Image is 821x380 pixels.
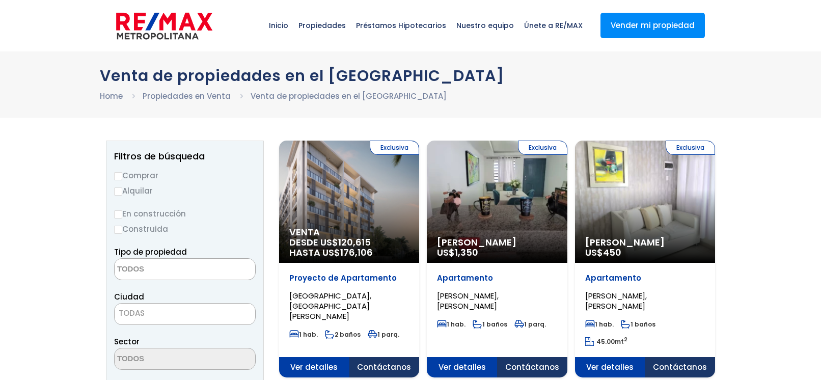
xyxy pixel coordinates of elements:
[437,320,466,329] span: 1 hab.
[645,357,715,377] span: Contáctanos
[514,320,546,329] span: 1 parq.
[114,303,256,325] span: TODAS
[289,227,409,237] span: Venta
[289,248,409,258] span: HASTA US$
[115,348,213,370] textarea: Search
[114,169,256,182] label: Comprar
[437,290,499,311] span: [PERSON_NAME], [PERSON_NAME]
[119,308,145,318] span: TODAS
[116,11,212,41] img: remax-metropolitana-logo
[338,236,371,249] span: 120,615
[279,357,349,377] span: Ver detalles
[264,10,293,41] span: Inicio
[451,10,519,41] span: Nuestro equipo
[497,357,567,377] span: Contáctanos
[115,306,255,320] span: TODAS
[437,237,557,248] span: [PERSON_NAME]
[585,246,621,259] span: US$
[585,320,614,329] span: 1 hab.
[114,187,122,196] input: Alquilar
[585,337,627,346] span: mt
[114,336,140,347] span: Sector
[518,141,567,155] span: Exclusiva
[114,226,122,234] input: Construida
[100,91,123,101] a: Home
[251,90,447,102] li: Venta de propiedades en el [GEOGRAPHIC_DATA]
[368,330,399,339] span: 1 parq.
[289,237,409,258] span: DESDE US$
[666,141,715,155] span: Exclusiva
[585,290,647,311] span: [PERSON_NAME], [PERSON_NAME]
[114,172,122,180] input: Comprar
[289,290,371,321] span: [GEOGRAPHIC_DATA], [GEOGRAPHIC_DATA][PERSON_NAME]
[289,273,409,283] p: Proyecto de Apartamento
[437,273,557,283] p: Apartamento
[575,357,645,377] span: Ver detalles
[427,357,497,377] span: Ver detalles
[351,10,451,41] span: Préstamos Hipotecarios
[427,141,567,377] a: Exclusiva [PERSON_NAME] US$1,350 Apartamento [PERSON_NAME], [PERSON_NAME] 1 hab. 1 baños 1 parq. ...
[279,141,419,377] a: Exclusiva Venta DESDE US$120,615 HASTA US$176,106 Proyecto de Apartamento [GEOGRAPHIC_DATA], [GEO...
[519,10,588,41] span: Únete a RE/MAX
[114,207,256,220] label: En construcción
[340,246,373,259] span: 176,106
[575,141,715,377] a: Exclusiva [PERSON_NAME] US$450 Apartamento [PERSON_NAME], [PERSON_NAME] 1 hab. 1 baños 45.00mt2 V...
[585,237,705,248] span: [PERSON_NAME]
[624,336,627,343] sup: 2
[596,337,615,346] span: 45.00
[473,320,507,329] span: 1 baños
[325,330,361,339] span: 2 baños
[370,141,419,155] span: Exclusiva
[114,223,256,235] label: Construida
[143,91,231,101] a: Propiedades en Venta
[437,246,478,259] span: US$
[114,247,187,257] span: Tipo de propiedad
[621,320,655,329] span: 1 baños
[115,259,213,281] textarea: Search
[293,10,351,41] span: Propiedades
[114,184,256,197] label: Alquilar
[349,357,420,377] span: Contáctanos
[114,210,122,219] input: En construcción
[114,291,144,302] span: Ciudad
[455,246,478,259] span: 1,350
[114,151,256,161] h2: Filtros de búsqueda
[603,246,621,259] span: 450
[100,67,721,85] h1: Venta de propiedades en el [GEOGRAPHIC_DATA]
[600,13,705,38] a: Vender mi propiedad
[289,330,318,339] span: 1 hab.
[585,273,705,283] p: Apartamento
